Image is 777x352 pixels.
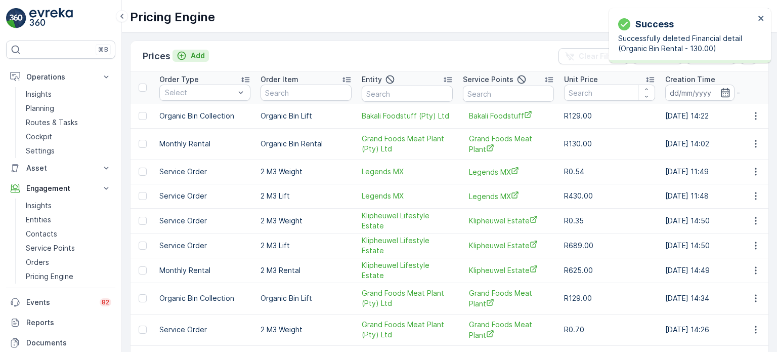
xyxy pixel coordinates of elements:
[564,241,593,250] span: R689.00
[159,167,250,177] p: Service Order
[165,88,235,98] p: Select
[362,74,382,85] p: Entity
[469,288,548,309] a: Grand Foods Meat Plant
[159,111,250,121] p: Organic Bin Collection
[6,67,115,87] button: Operations
[469,134,548,154] a: Grand Foods Meat Plant
[261,216,352,226] p: 2 M3 Weight
[26,271,73,282] p: Pricing Engine
[26,229,57,239] p: Contacts
[261,241,352,251] p: 2 M3 Lift
[22,115,115,130] a: Routes & Tasks
[26,89,52,99] p: Insights
[564,139,592,148] span: R130.00
[469,191,548,202] a: Legends MX
[469,265,548,276] span: Klipheuwel Estate
[261,265,352,276] p: 2 M3 Rental
[139,168,147,176] div: Toggle Row Selected
[159,139,250,149] p: Monthly Rental
[26,338,111,348] p: Documents
[261,85,352,101] input: Search
[22,227,115,241] a: Contacts
[26,72,95,82] p: Operations
[362,134,453,154] a: Grand Foods Meat Plant (Pty) Ltd
[98,46,108,54] p: ⌘B
[143,49,170,63] p: Prices
[159,74,199,85] p: Order Type
[463,74,513,85] p: Service Points
[159,265,250,276] p: Monthly Rental
[362,211,453,231] a: Klipheuwel Lifestyle Estate
[469,215,548,226] a: Klipheuwel Estate
[22,199,115,213] a: Insights
[362,288,453,308] a: Grand Foods Meat Plant (Pty) Ltd
[469,110,548,121] a: Bakali Foodstuff
[139,217,147,225] div: Toggle Row Selected
[191,51,205,61] p: Add
[22,269,115,284] a: Pricing Engine
[362,320,453,340] a: Grand Foods Meat Plant (Pty) Ltd
[26,103,54,113] p: Planning
[737,87,740,99] p: -
[22,255,115,269] a: Orders
[26,297,94,307] p: Events
[564,266,593,275] span: R625.00
[362,167,453,177] a: Legends MX
[159,293,250,303] p: Organic Bin Collection
[463,86,554,102] input: Search
[635,17,674,31] p: Success
[564,85,655,101] input: Search
[139,112,147,120] div: Toggle Row Selected
[139,266,147,275] div: Toggle Row Selected
[665,85,735,101] input: dd/mm/yyyy
[130,9,215,25] p: Pricing Engine
[172,50,209,62] button: Add
[159,191,250,201] p: Service Order
[469,167,548,177] a: Legends MX
[29,8,73,28] img: logo_light-DOdMpM7g.png
[26,201,52,211] p: Insights
[758,14,765,24] button: close
[102,298,109,306] p: 82
[6,178,115,199] button: Engagement
[261,325,352,335] p: 2 M3 Weight
[26,183,95,193] p: Engagement
[261,293,352,303] p: Organic Bin Lift
[26,215,51,225] p: Entities
[159,216,250,226] p: Service Order
[469,240,548,251] a: Klipheuwel Estate
[139,140,147,148] div: Toggle Row Selected
[362,111,453,121] span: Bakali Foodstuff (Pty) Ltd
[362,236,453,256] a: Klipheuwel Lifestyle Estate
[26,318,111,328] p: Reports
[362,191,453,201] a: Legends MX
[261,111,352,121] p: Organic Bin Lift
[618,33,755,54] p: Successfully deleted Financial detail (Organic Bin Rental - 130.00)
[6,158,115,178] button: Asset
[26,146,55,156] p: Settings
[159,241,250,251] p: Service Order
[139,294,147,302] div: Toggle Row Selected
[139,192,147,200] div: Toggle Row Selected
[26,257,49,267] p: Orders
[362,86,453,102] input: Search
[22,101,115,115] a: Planning
[564,74,598,85] p: Unit Price
[564,111,592,120] span: R129.00
[26,118,78,128] p: Routes & Tasks
[6,312,115,333] a: Reports
[469,320,548,340] a: Grand Foods Meat Plant
[665,74,715,85] p: Creation Time
[564,216,584,225] span: R0.35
